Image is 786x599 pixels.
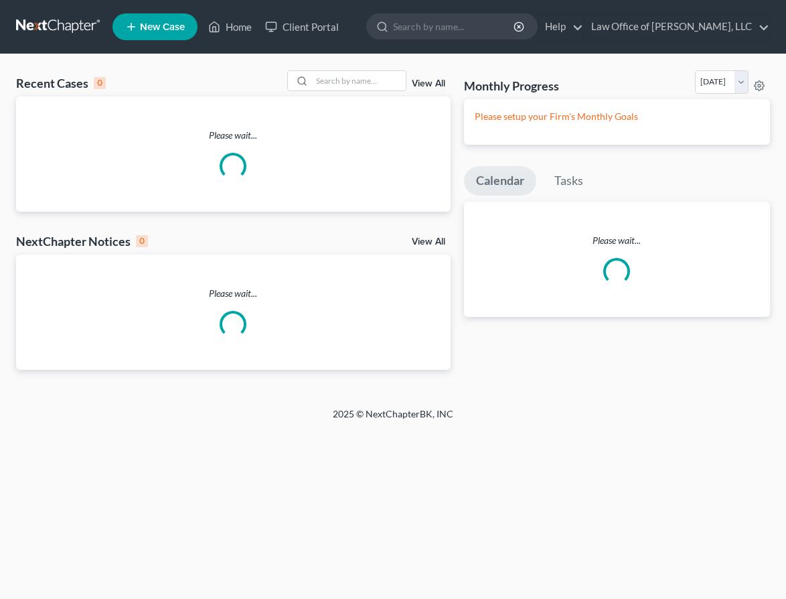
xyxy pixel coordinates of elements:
a: Help [538,15,583,39]
div: NextChapter Notices [16,233,148,249]
a: Tasks [542,166,595,196]
input: Search by name... [312,71,406,90]
span: New Case [140,22,185,32]
a: Law Office of [PERSON_NAME], LLC [584,15,769,39]
h3: Monthly Progress [464,78,559,94]
p: Please setup your Firm's Monthly Goals [475,110,760,123]
a: View All [412,237,445,247]
p: Please wait... [16,287,451,300]
a: Client Portal [258,15,345,39]
a: View All [412,79,445,88]
input: Search by name... [393,14,516,39]
div: 2025 © NextChapterBK, INC [72,407,714,431]
a: Calendar [464,166,536,196]
div: 0 [94,77,106,89]
div: Recent Cases [16,75,106,91]
p: Please wait... [464,234,771,247]
p: Please wait... [16,129,451,142]
a: Home [202,15,258,39]
div: 0 [136,235,148,247]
